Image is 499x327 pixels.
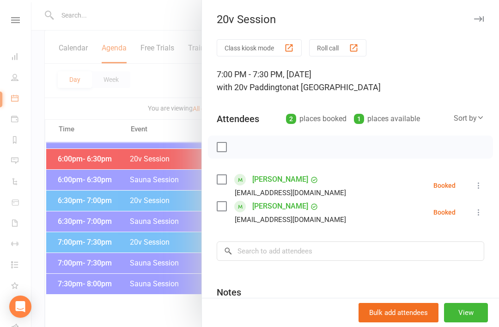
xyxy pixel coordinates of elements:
div: Open Intercom Messenger [9,296,31,318]
button: Class kiosk mode [217,39,302,56]
div: 20v Session [202,13,499,26]
div: Booked [433,209,456,216]
div: [EMAIL_ADDRESS][DOMAIN_NAME] [235,214,346,226]
div: Booked [433,182,456,189]
a: [PERSON_NAME] [252,172,308,187]
div: Notes [217,286,241,299]
button: View [444,303,488,322]
span: with 20v Paddington [217,82,292,92]
input: Search to add attendees [217,241,484,261]
a: [PERSON_NAME] [252,199,308,214]
button: Roll call [309,39,366,56]
div: 1 [354,114,364,124]
div: 2 [286,114,296,124]
div: [EMAIL_ADDRESS][DOMAIN_NAME] [235,187,346,199]
button: Bulk add attendees [359,303,438,322]
div: places booked [286,112,347,125]
span: at [GEOGRAPHIC_DATA] [292,82,381,92]
div: places available [354,112,420,125]
div: 7:00 PM - 7:30 PM, [DATE] [217,68,484,94]
div: Attendees [217,112,259,125]
div: Sort by [454,112,484,124]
